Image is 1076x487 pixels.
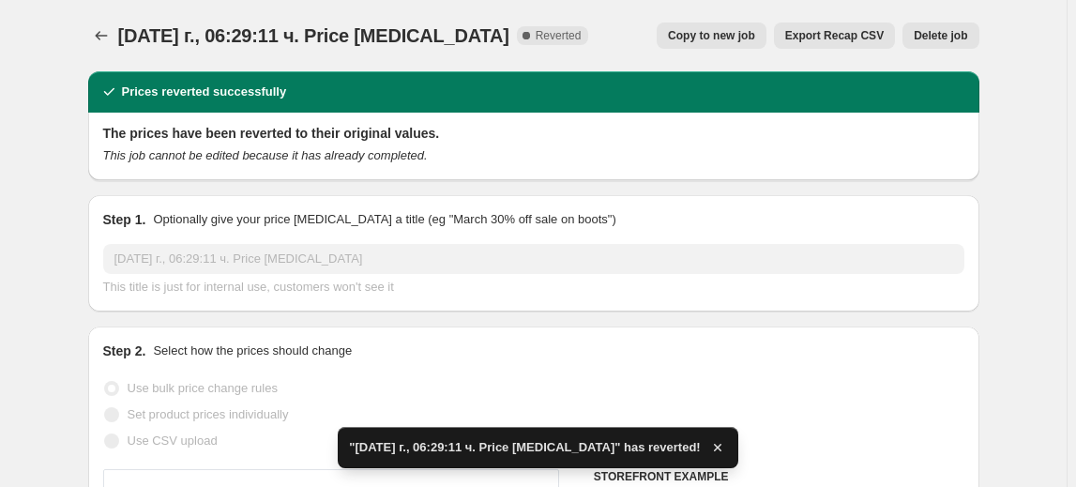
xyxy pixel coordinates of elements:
h2: Step 2. [103,342,146,360]
span: Copy to new job [668,28,755,43]
i: This job cannot be edited because it has already completed. [103,148,428,162]
h2: The prices have been reverted to their original values. [103,124,964,143]
button: Delete job [902,23,978,49]
span: Use CSV upload [128,434,218,448]
h2: Step 1. [103,210,146,229]
span: Set product prices individually [128,407,289,421]
span: Delete job [914,28,967,43]
span: Reverted [536,28,582,43]
span: Export Recap CSV [785,28,884,43]
span: [DATE] г., 06:29:11 ч. Price [MEDICAL_DATA] [118,25,509,46]
span: This title is just for internal use, customers won't see it [103,280,394,294]
h2: Prices reverted successfully [122,83,287,101]
button: Copy to new job [657,23,766,49]
p: Select how the prices should change [153,342,352,360]
p: Optionally give your price [MEDICAL_DATA] a title (eg "March 30% off sale on boots") [153,210,615,229]
span: Use bulk price change rules [128,381,278,395]
button: Export Recap CSV [774,23,895,49]
h6: STOREFRONT EXAMPLE [594,469,964,484]
input: 30% off holiday sale [103,244,964,274]
button: Price change jobs [88,23,114,49]
span: "[DATE] г., 06:29:11 ч. Price [MEDICAL_DATA]" has reverted! [349,438,700,457]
